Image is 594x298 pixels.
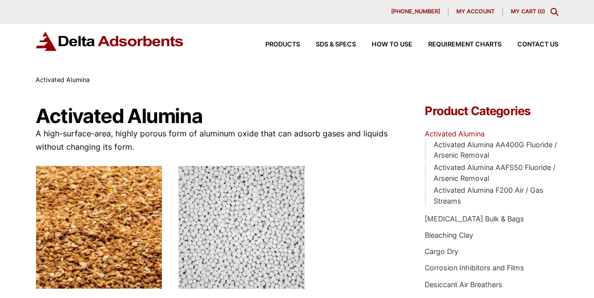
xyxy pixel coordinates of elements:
[425,247,458,255] a: Cargo Dry
[178,166,305,289] img: Activated Alumina F200 Air / Gas Streams
[456,9,495,14] span: My account
[540,8,543,15] span: 0
[316,42,356,48] span: SDS & SPECS
[425,129,485,138] a: Activated Alumina
[517,42,558,48] span: Contact Us
[372,42,412,48] span: How to Use
[448,8,503,16] a: My account
[425,280,502,289] a: Desiccant Air Breathers
[511,8,545,15] a: My Cart (0)
[501,42,558,48] a: Contact Us
[36,76,90,84] span: Activated Alumina
[428,42,501,48] span: Requirement Charts
[425,263,524,272] a: Corrosion Inhibitors and Films
[434,140,557,160] a: Activated Alumina AA400G Fluoride / Arsenic Removal
[412,42,501,48] a: Requirement Charts
[36,166,162,289] img: Activated Alumina AAFS50 Fluoride / Arsenic Removal
[425,231,473,239] a: Bleaching Clay
[36,105,399,127] h1: Activated Alumina
[550,8,558,16] div: Toggle Modal Content
[425,105,558,117] h4: Product Categories
[434,186,544,205] a: Activated Alumina F200 Air / Gas Streams
[383,8,448,16] a: [PHONE_NUMBER]
[425,214,524,223] a: [MEDICAL_DATA] Bulk & Bags
[300,42,356,48] a: SDS & SPECS
[391,9,440,14] span: [PHONE_NUMBER]
[36,32,184,51] img: Delta Adsorbents
[36,127,399,154] p: A high-surface-area, highly porous form of aluminum oxide that can adsorb gases and liquids witho...
[249,42,300,48] a: Products
[356,42,412,48] a: How to Use
[434,163,555,182] a: Activated Alumina AAFS50 Fluoride / Arsenic Removal
[265,42,300,48] span: Products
